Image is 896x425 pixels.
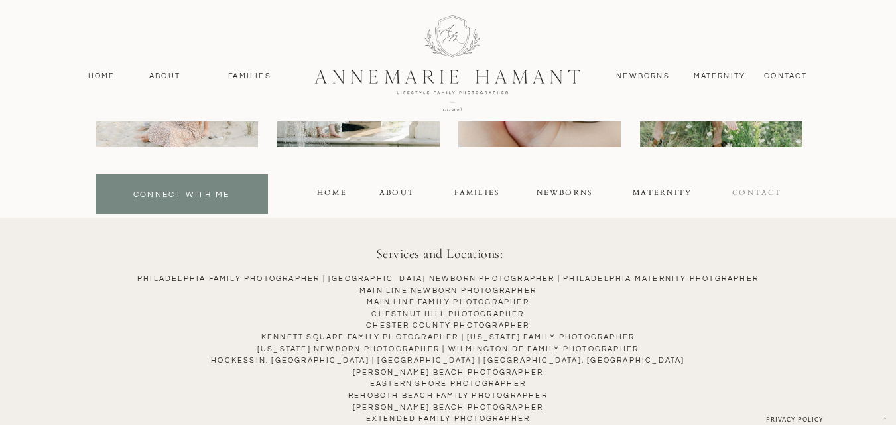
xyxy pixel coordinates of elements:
[728,187,787,202] a: contact
[82,70,121,82] a: Home
[878,404,888,425] a: →
[220,70,280,82] a: Families
[694,70,745,82] a: MAternity
[146,70,184,82] a: About
[303,187,361,202] a: Home
[536,187,594,202] a: NEWBORNS
[757,70,815,82] a: contact
[99,188,265,204] a: connect with me
[448,187,507,202] a: FAMILIES
[633,187,691,202] a: maternity
[611,70,675,82] a: Newborns
[113,243,766,267] h3: Services and Locations:
[368,187,426,202] a: About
